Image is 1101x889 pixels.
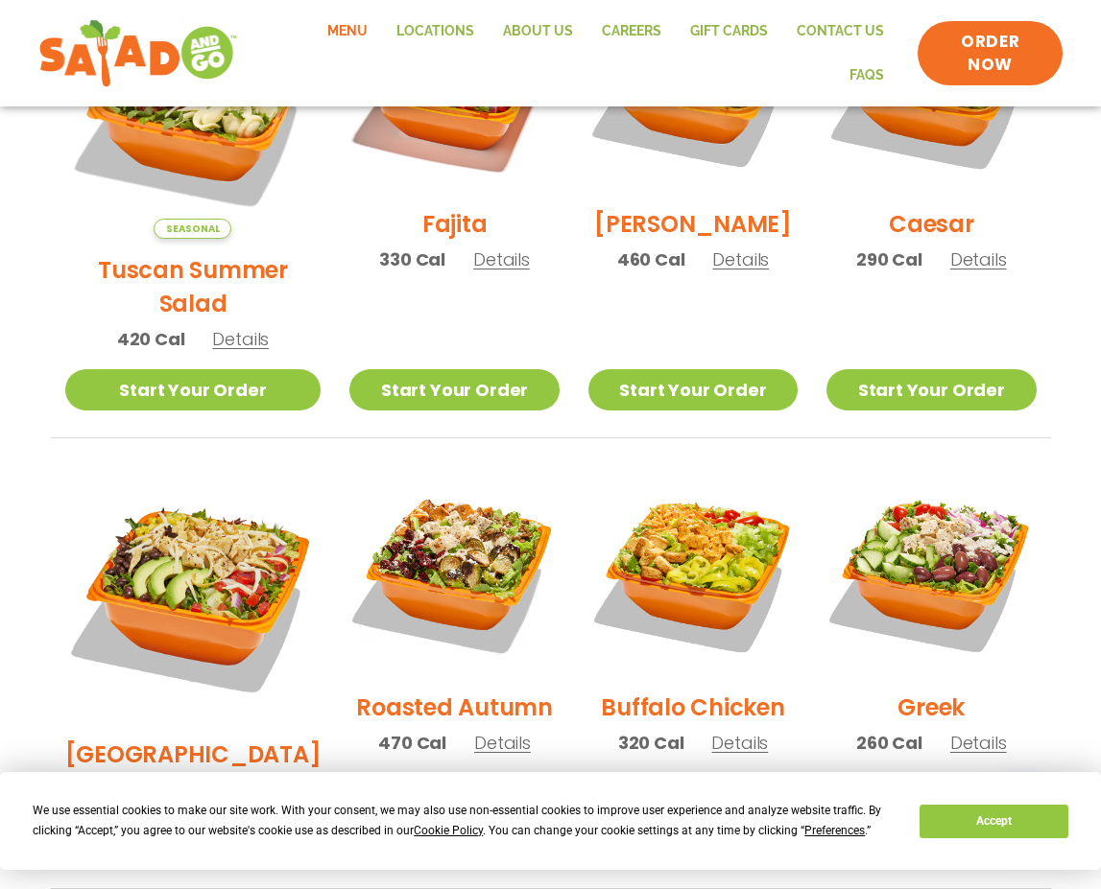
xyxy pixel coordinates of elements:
span: Preferences [804,824,865,837]
h2: [GEOGRAPHIC_DATA] [65,737,322,771]
span: Details [711,731,768,755]
span: Details [473,247,530,271]
h2: Roasted Autumn [356,690,553,724]
span: Details [474,731,531,755]
a: Start Your Order [826,369,1036,410]
span: 470 Cal [378,730,446,756]
img: Product photo for Roasted Autumn Salad [349,467,559,676]
img: Product photo for Greek Salad [826,467,1036,676]
a: Start Your Order [349,369,559,410]
img: Product photo for Buffalo Chicken Salad [588,467,798,676]
nav: Menu [257,10,898,97]
a: Locations [382,10,489,54]
a: GIFT CARDS [676,10,782,54]
span: Details [950,731,1007,755]
span: 320 Cal [618,730,684,756]
div: We use essential cookies to make our site work. With your consent, we may also use non-essential ... [33,801,897,841]
span: Details [212,327,269,351]
a: Careers [587,10,676,54]
span: 460 Cal [617,246,685,272]
span: 260 Cal [856,730,922,756]
span: Details [712,247,769,271]
a: FAQs [835,54,898,98]
img: new-SAG-logo-768×292 [38,15,238,92]
span: 290 Cal [856,246,922,272]
a: Contact Us [782,10,898,54]
img: Product photo for BBQ Ranch Salad [65,467,322,723]
a: Start Your Order [588,369,798,410]
h2: Caesar [889,207,974,241]
a: Menu [313,10,382,54]
span: Details [950,247,1007,271]
h2: Tuscan Summer Salad [65,253,322,320]
h2: Greek [898,690,965,724]
h2: Buffalo Chicken [601,690,784,724]
h2: Fajita [422,207,488,241]
button: Accept [920,805,1067,838]
span: Cookie Policy [414,824,483,837]
span: 330 Cal [379,246,445,272]
span: Seasonal [154,219,231,239]
a: About Us [489,10,587,54]
h2: [PERSON_NAME] [594,207,792,241]
a: Start Your Order [65,369,322,410]
a: ORDER NOW [918,21,1063,86]
span: ORDER NOW [937,31,1043,77]
span: 420 Cal [117,326,185,352]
